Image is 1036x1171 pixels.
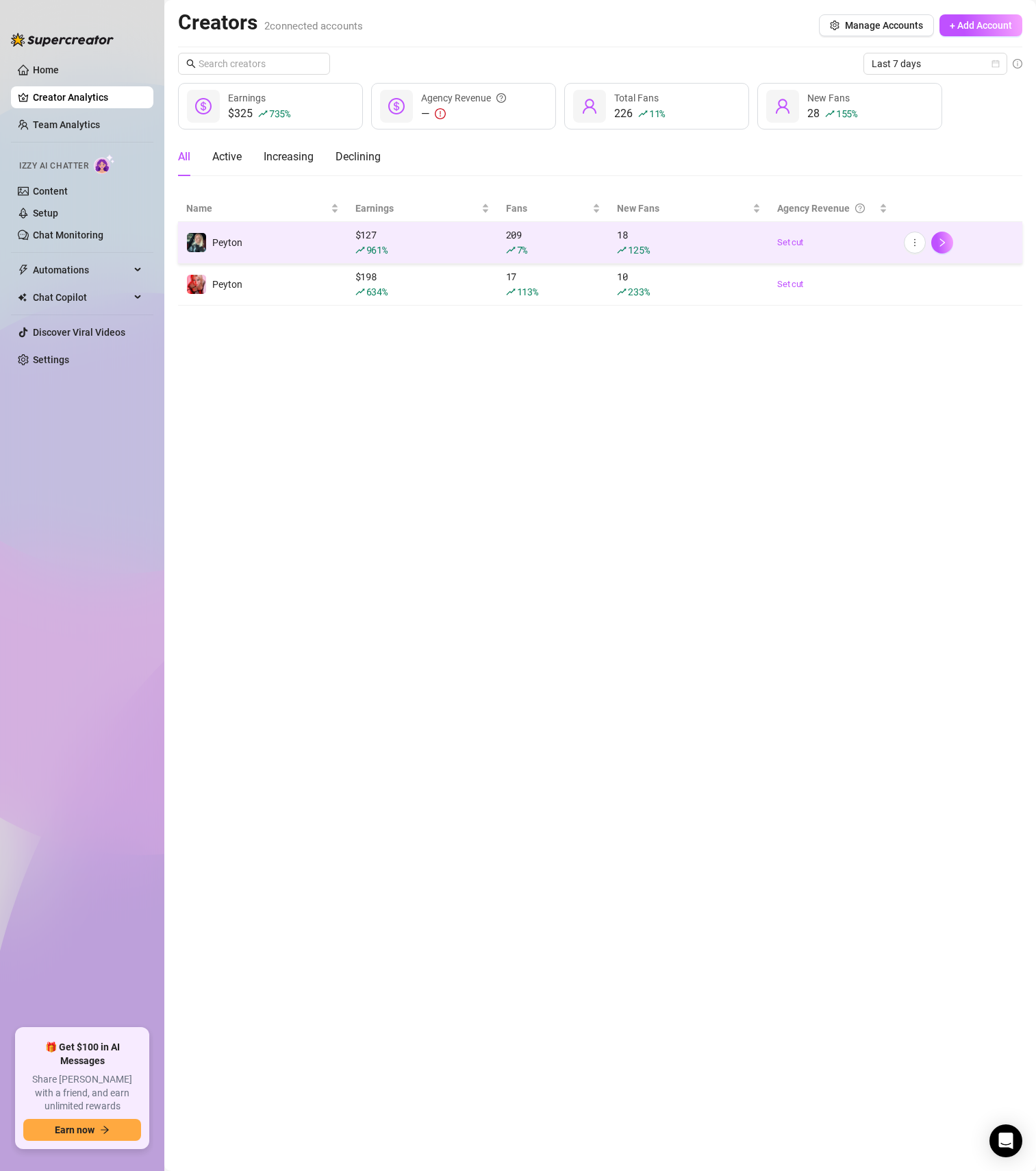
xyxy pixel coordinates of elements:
[825,109,835,119] span: rise
[872,53,999,74] span: Last 7 days
[33,186,68,197] a: Content
[830,21,839,30] span: setting
[628,285,649,298] span: 233 %
[94,154,115,174] img: AI Chatter
[937,238,947,247] span: right
[614,106,665,122] div: 226
[18,264,29,275] span: thunderbolt
[178,149,190,165] div: All
[33,208,58,219] a: Setup
[195,98,212,114] span: dollar-circle
[366,285,388,298] span: 634 %
[506,287,516,297] span: rise
[355,269,490,299] div: $ 198
[11,33,114,47] img: logo-BBDzfeDw.svg
[212,279,242,290] span: Peyton
[506,269,601,299] div: 17
[845,20,923,31] span: Manage Accounts
[33,259,130,281] span: Automations
[19,160,88,173] span: Izzy AI Chatter
[617,227,761,258] div: 18
[33,86,142,108] a: Creator Analytics
[388,98,405,114] span: dollar-circle
[269,107,290,120] span: 735 %
[178,10,363,36] h2: Creators
[628,243,649,256] span: 125 %
[649,107,665,120] span: 11 %
[100,1125,110,1135] span: arrow-right
[435,108,446,119] span: exclamation-circle
[187,275,206,294] img: Peyton
[212,149,242,165] div: Active
[33,230,103,241] a: Chat Monitoring
[264,20,363,32] span: 2 connected accounts
[517,285,538,298] span: 113 %
[609,195,769,222] th: New Fans
[506,245,516,255] span: rise
[777,236,887,249] a: Set cut
[777,201,876,216] div: Agency Revenue
[33,119,100,130] a: Team Analytics
[212,237,242,248] span: Peyton
[498,195,609,222] th: Fans
[258,109,268,119] span: rise
[807,93,850,103] span: New Fans
[855,201,865,216] span: question-circle
[55,1124,94,1135] span: Earn now
[355,245,365,255] span: rise
[33,64,59,75] a: Home
[617,201,750,216] span: New Fans
[617,269,761,299] div: 10
[496,90,506,106] span: question-circle
[991,60,1000,68] span: calendar
[355,287,365,297] span: rise
[638,109,648,119] span: rise
[777,278,887,291] a: Set cut
[347,195,498,222] th: Earnings
[617,245,627,255] span: rise
[517,243,527,256] span: 7 %
[807,106,857,122] div: 28
[228,93,266,103] span: Earnings
[581,98,598,114] span: user
[1013,59,1022,69] span: info-circle
[23,1119,141,1141] button: Earn nowarrow-right
[355,201,479,216] span: Earnings
[931,232,953,254] button: right
[23,1073,141,1113] span: Share [PERSON_NAME] with a friend, and earn unlimited rewards
[33,286,130,308] span: Chat Copilot
[18,293,27,302] img: Chat Copilot
[186,201,328,216] span: Name
[939,14,1022,36] button: + Add Account
[614,93,659,103] span: Total Fans
[336,149,381,165] div: Declining
[421,106,506,122] div: —
[819,14,934,36] button: Manage Accounts
[989,1124,1022,1157] div: Open Intercom Messenger
[186,59,196,69] span: search
[178,195,347,222] th: Name
[836,107,857,120] span: 155 %
[187,233,206,252] img: Peyton
[910,238,920,247] span: more
[264,149,314,165] div: Increasing
[228,106,290,122] div: $325
[366,243,388,256] span: 961 %
[421,90,506,106] div: Agency Revenue
[774,98,791,114] span: user
[33,327,125,338] a: Discover Viral Videos
[23,1041,141,1068] span: 🎁 Get $100 in AI Messages
[506,227,601,258] div: 209
[33,354,69,365] a: Settings
[950,20,1012,31] span: + Add Account
[355,227,490,258] div: $ 127
[199,56,311,71] input: Search creators
[506,201,590,216] span: Fans
[617,287,627,297] span: rise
